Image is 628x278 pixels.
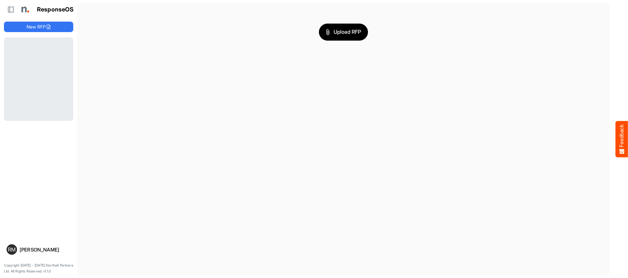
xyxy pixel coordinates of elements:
[4,22,73,32] button: New RFP
[326,28,361,36] span: Upload RFP
[4,37,73,121] div: Loading...
[37,6,74,13] h1: ResponseOS
[616,121,628,157] button: Feedback
[319,24,368,41] button: Upload RFP
[4,263,73,274] p: Copyright [DATE] - [DATE] Northell Partners Ltd. All Rights Reserved. v1.1.0
[8,247,16,252] span: RM
[18,3,31,16] img: Northell
[20,247,71,252] div: [PERSON_NAME]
